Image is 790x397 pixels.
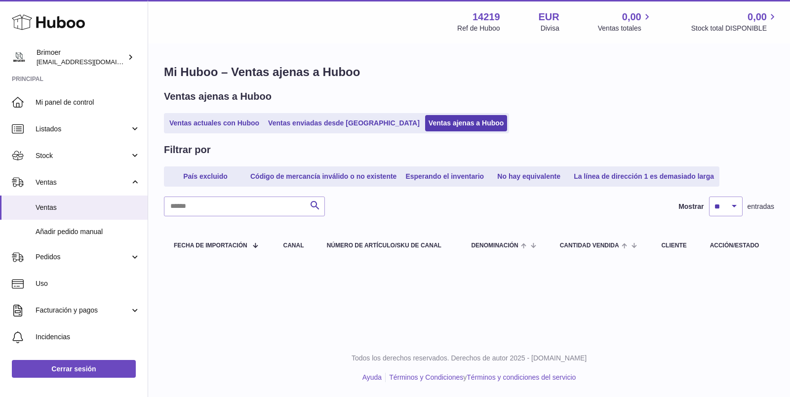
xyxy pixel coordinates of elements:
[164,64,774,80] h1: Mi Huboo – Ventas ajenas a Huboo
[36,332,140,342] span: Incidencias
[471,242,518,249] span: Denominación
[36,279,140,288] span: Uso
[265,115,423,131] a: Ventas enviadas desde [GEOGRAPHIC_DATA]
[457,24,500,33] div: Ref de Huboo
[560,242,619,249] span: Cantidad vendida
[691,24,778,33] span: Stock total DISPONIBLE
[539,10,559,24] strong: EUR
[12,50,27,65] img: oroses@renuevo.es
[36,203,140,212] span: Ventas
[402,168,487,185] a: Esperando el inventario
[710,242,764,249] div: Acción/Estado
[598,10,653,33] a: 0,00 Ventas totales
[166,168,245,185] a: País excluido
[36,98,140,107] span: Mi panel de control
[362,373,382,381] a: Ayuda
[467,373,576,381] a: Términos y condiciones del servicio
[36,227,140,237] span: Añadir pedido manual
[327,242,452,249] div: Número de artículo/SKU de canal
[164,143,210,157] h2: Filtrar por
[748,202,774,211] span: entradas
[12,360,136,378] a: Cerrar sesión
[247,168,400,185] a: Código de mercancía inválido o no existente
[661,242,690,249] div: Cliente
[622,10,641,24] span: 0,00
[691,10,778,33] a: 0,00 Stock total DISPONIBLE
[598,24,653,33] span: Ventas totales
[37,48,125,67] div: Brimoer
[489,168,568,185] a: No hay equivalente
[36,124,130,134] span: Listados
[473,10,500,24] strong: 14219
[164,90,272,103] h2: Ventas ajenas a Huboo
[386,373,576,382] li: y
[425,115,508,131] a: Ventas ajenas a Huboo
[36,306,130,315] span: Facturación y pagos
[174,242,247,249] span: Fecha de importación
[570,168,717,185] a: La línea de dirección 1 es demasiado larga
[36,252,130,262] span: Pedidos
[541,24,559,33] div: Divisa
[156,354,782,363] p: Todos los derechos reservados. Derechos de autor 2025 - [DOMAIN_NAME]
[748,10,767,24] span: 0,00
[678,202,704,211] label: Mostrar
[389,373,463,381] a: Términos y Condiciones
[36,151,130,160] span: Stock
[37,58,145,66] span: [EMAIL_ADDRESS][DOMAIN_NAME]
[283,242,307,249] div: Canal
[36,178,130,187] span: Ventas
[166,115,263,131] a: Ventas actuales con Huboo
